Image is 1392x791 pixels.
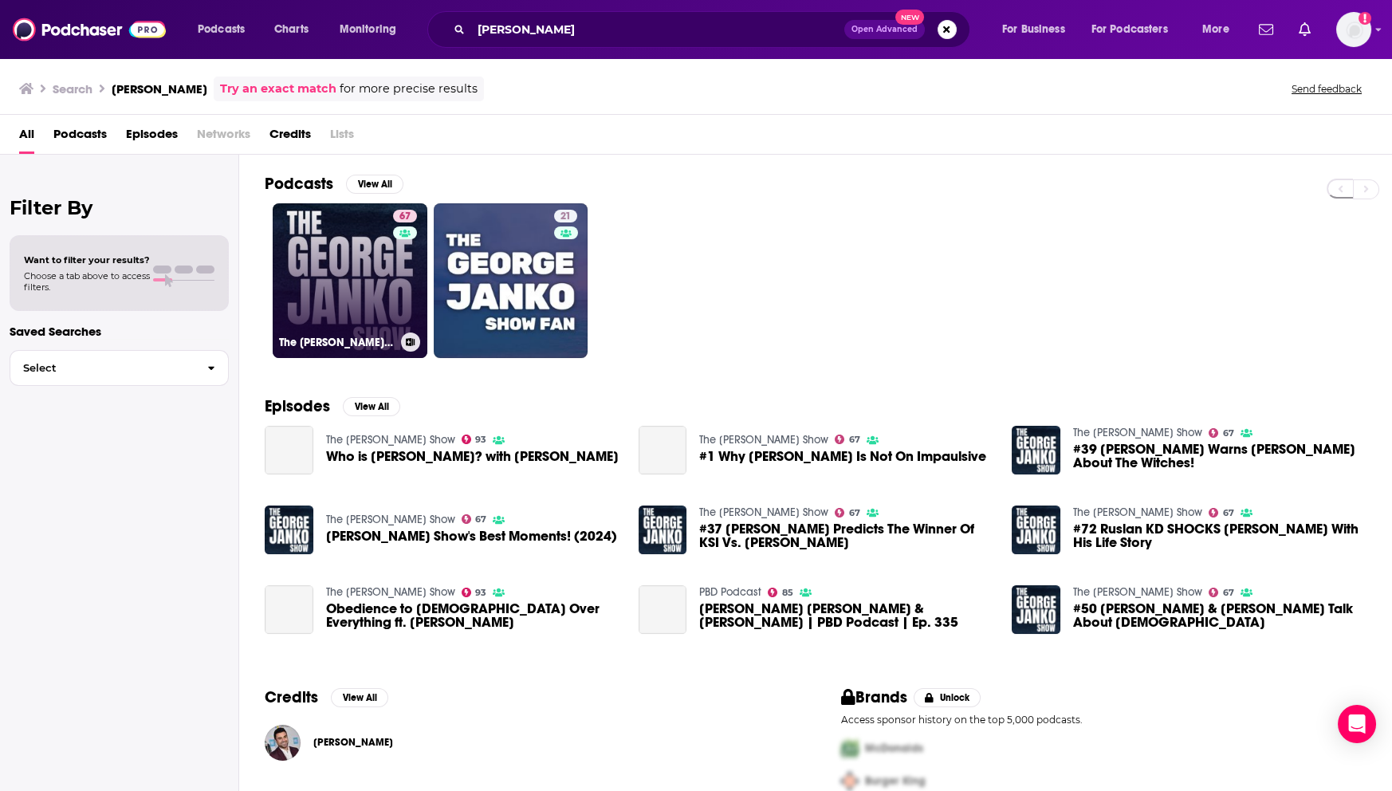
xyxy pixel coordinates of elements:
button: open menu [1191,17,1249,42]
span: New [895,10,924,25]
h2: Podcasts [265,174,333,194]
button: Open AdvancedNew [844,20,925,39]
h2: Brands [841,687,907,707]
span: Logged in as TinaPugh [1336,12,1371,47]
span: Charts [274,18,309,41]
a: #72 Ruslan KD SHOCKS George Janko With His Life Story [1073,522,1366,549]
a: Episodes [126,121,178,154]
img: User Profile [1336,12,1371,47]
a: CreditsView All [265,687,388,707]
img: George Janko [265,725,301,761]
a: 67 [462,514,487,524]
span: [PERSON_NAME] [PERSON_NAME] & [PERSON_NAME] | PBD Podcast | Ep. 335 [699,602,993,629]
a: Bishop Mar Mari Emmanuel & George Janko | PBD Podcast | Ep. 335 [699,602,993,629]
span: #72 Ruslan KD SHOCKS [PERSON_NAME] With His Life Story [1073,522,1366,549]
a: Charts [264,17,318,42]
button: open menu [1081,17,1191,42]
a: George Janko Show's Best Moments! (2024) [326,529,617,543]
h3: The [PERSON_NAME] Show [279,336,395,349]
a: #1 Why George Janko Is Not On Impaulsive [699,450,986,463]
span: 67 [1223,589,1234,596]
span: Podcasts [53,121,107,154]
span: For Business [1002,18,1065,41]
a: 21 [434,203,588,358]
button: View All [343,397,400,416]
a: #37 George Janko Predicts The Winner Of KSI Vs. Tommy Fury [639,506,687,554]
span: for more precise results [340,80,478,98]
span: #39 [PERSON_NAME] Warns [PERSON_NAME] About The Witches! [1073,443,1366,470]
a: Show notifications dropdown [1292,16,1317,43]
button: open menu [187,17,265,42]
span: Want to filter your results? [24,254,150,266]
a: #1 Why George Janko Is Not On Impaulsive [639,426,687,474]
span: Lists [330,121,354,154]
span: 67 [1223,510,1234,517]
h3: Search [53,81,92,96]
div: Search podcasts, credits, & more... [442,11,985,48]
img: First Pro Logo [835,732,865,765]
span: 67 [849,510,860,517]
span: Obedience to [DEMOGRAPHIC_DATA] Over Everything ft. [PERSON_NAME] [326,602,619,629]
a: 67The [PERSON_NAME] Show [273,203,427,358]
div: Open Intercom Messenger [1338,705,1376,743]
a: Try an exact match [220,80,336,98]
img: Podchaser - Follow, Share and Rate Podcasts [13,14,166,45]
a: EpisodesView All [265,396,400,416]
a: 67 [1209,508,1234,517]
a: PodcastsView All [265,174,403,194]
img: #50 Tony Robbins & George Janko Talk About God [1012,585,1060,634]
span: Select [10,363,195,373]
a: The George Janko Show [699,433,828,447]
a: The George Janko Show [699,506,828,519]
span: #1 Why [PERSON_NAME] Is Not On Impaulsive [699,450,986,463]
a: PBD Podcast [699,585,761,599]
a: Show notifications dropdown [1252,16,1280,43]
button: View All [346,175,403,194]
a: 67 [1209,428,1234,438]
span: More [1202,18,1229,41]
span: 67 [1223,430,1234,437]
span: 67 [475,516,486,523]
h2: Filter By [10,196,229,219]
span: 93 [475,589,486,596]
img: #72 Ruslan KD SHOCKS George Janko With His Life Story [1012,506,1060,554]
h3: [PERSON_NAME] [112,81,207,96]
a: 67 [1209,588,1234,597]
span: Networks [197,121,250,154]
span: Who is [PERSON_NAME]? with [PERSON_NAME] [326,450,619,463]
a: 67 [393,210,417,222]
a: 21 [554,210,577,222]
a: 67 [835,435,860,444]
span: [PERSON_NAME] [313,736,393,749]
a: The George Janko Show [1073,506,1202,519]
a: #50 Tony Robbins & George Janko Talk About God [1073,602,1366,629]
button: Send feedback [1287,82,1366,96]
a: The Charlie Kirk Show [326,585,455,599]
span: 67 [849,436,860,443]
a: 85 [768,588,793,597]
a: Credits [269,121,311,154]
button: open menu [991,17,1085,42]
span: Choose a tab above to access filters. [24,270,150,293]
a: The George Janko Show [1073,585,1202,599]
span: Podcasts [198,18,245,41]
a: The Charlie Kirk Show [326,433,455,447]
a: #37 George Janko Predicts The Winner Of KSI Vs. Tommy Fury [699,522,993,549]
a: George Janko Show's Best Moments! (2024) [265,506,313,554]
a: Who is George Janko? with George Janko [326,450,619,463]
span: #37 [PERSON_NAME] Predicts The Winner Of KSI Vs. [PERSON_NAME] [699,522,993,549]
button: Select [10,350,229,386]
span: #50 [PERSON_NAME] & [PERSON_NAME] Talk About [DEMOGRAPHIC_DATA] [1073,602,1366,629]
a: The George Janko Show [326,513,455,526]
h2: Episodes [265,396,330,416]
span: For Podcasters [1091,18,1168,41]
img: #39 Hannah Stocking Warns George Janko About The Witches! [1012,426,1060,474]
a: 93 [462,435,487,444]
span: 67 [399,209,411,225]
a: Who is George Janko? with George Janko [265,426,313,474]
